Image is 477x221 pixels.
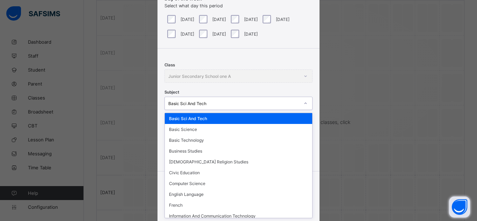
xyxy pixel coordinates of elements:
label: [DATE] [276,17,289,22]
label: [DATE] [244,17,258,22]
label: [DATE] [212,31,226,37]
label: [DATE] [181,17,194,22]
div: English Language [165,189,312,200]
div: Basic Sci And Tech [168,101,300,106]
div: Computer Science [165,178,312,189]
span: Subject [164,90,179,95]
div: Basic Sci And Tech [165,113,312,124]
div: [DEMOGRAPHIC_DATA] Religion Studies [165,156,312,167]
div: Basic Technology [165,135,312,146]
div: Basic Science [165,124,312,135]
label: [DATE] [244,31,258,37]
div: French [165,200,312,211]
div: Civic Education [165,167,312,178]
label: [DATE] [181,31,194,37]
label: [DATE] [212,17,226,22]
div: Business Studies [165,146,312,156]
span: Select what day this period [164,3,223,8]
span: Class [164,62,175,67]
button: Open asap [449,197,470,218]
